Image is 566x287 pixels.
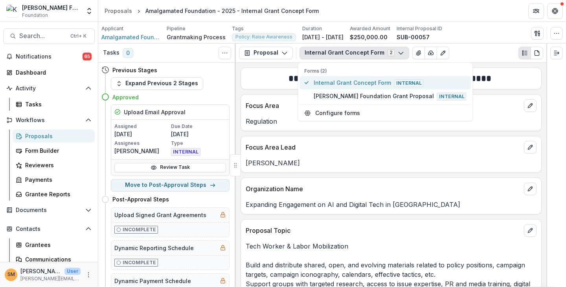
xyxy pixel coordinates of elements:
span: 65 [83,53,92,60]
p: [PERSON_NAME] [246,158,537,168]
button: Open Contacts [3,223,95,235]
a: Payments [13,173,95,186]
button: Proposal [239,47,293,59]
a: Amalgamated Foundation [101,33,160,41]
span: Documents [16,207,82,214]
p: Internal Proposal ID [397,25,442,32]
span: Foundation [22,12,48,19]
div: Grantees [25,241,88,249]
button: Search... [3,28,95,44]
p: Incomplete [123,226,156,233]
button: Notifications65 [3,50,95,63]
a: Dashboard [3,66,95,79]
button: edit [524,183,537,195]
nav: breadcrumb [101,5,322,16]
p: Applicant [101,25,123,32]
p: Assigned [114,123,169,130]
h5: Dynamic Reporting Schedule [114,244,194,252]
p: User [64,268,81,275]
div: Proposals [25,132,88,140]
p: Awarded Amount [350,25,390,32]
p: [PERSON_NAME][EMAIL_ADDRESS][PERSON_NAME][DOMAIN_NAME] [20,275,81,282]
button: Expand right [550,47,563,59]
p: Regulation [246,117,537,126]
div: Tasks [25,100,88,108]
p: Tags [232,25,244,32]
h5: Upload Signed Grant Agreements [114,211,206,219]
h5: Upload Email Approval [124,108,186,116]
a: Form Builder [13,144,95,157]
span: Internal [437,93,467,101]
a: Proposals [101,5,135,16]
div: Dashboard [16,68,88,77]
div: Amalgamated Foundation - 2025 - Internal Grant Concept Form [145,7,319,15]
a: Review Task [114,163,226,172]
p: $250,000.00 [350,33,388,41]
p: Type [171,140,226,147]
p: Due Date [171,123,226,130]
h4: Approved [112,93,139,101]
div: Reviewers [25,161,88,169]
div: Ctrl + K [69,32,88,40]
p: Grantmaking Process [167,33,226,41]
button: More [84,270,93,280]
p: Focus Area [246,101,521,110]
button: View Attached Files [412,47,425,59]
p: Organization Name [246,184,521,194]
button: Plaintext view [518,47,531,59]
span: 0 [123,48,133,58]
button: Toggle View Cancelled Tasks [219,47,231,59]
button: PDF view [531,47,543,59]
span: [PERSON_NAME] Foundation Grant Proposal [314,92,467,101]
p: Expanding Engagement on AI and Digital Tech in [GEOGRAPHIC_DATA] [246,200,537,209]
span: Policy: Raise Awareness [235,34,292,40]
span: Contacts [16,226,82,232]
p: Focus Area Lead [246,143,521,152]
button: Partners [528,3,544,19]
span: Search... [19,32,66,40]
p: [DATE] [171,130,226,138]
h3: Tasks [103,49,119,56]
h4: Previous Stages [112,66,157,74]
button: Internal Grant Concept Form2 [300,47,409,59]
h4: Post-Approval Steps [112,195,169,203]
p: [DATE] [114,130,169,138]
div: Communications [25,255,88,263]
a: Reviewers [13,159,95,172]
button: Open entity switcher [84,3,95,19]
p: Incomplete [123,259,156,266]
p: Forms (2) [304,68,466,75]
button: Edit as form [437,47,449,59]
h5: Dynamic Payment Schedule [114,277,191,285]
div: [PERSON_NAME] Foundation [22,4,81,12]
span: Notifications [16,53,83,60]
span: INTERNAL [171,148,200,156]
a: Communications [13,253,95,266]
span: Internal Grant Concept Form [314,79,467,87]
p: Proposal Topic [246,226,521,235]
a: Grantee Reports [13,188,95,201]
p: [DATE] - [DATE] [302,33,344,41]
button: Get Help [547,3,563,19]
span: Workflows [16,117,82,124]
div: Form Builder [25,146,88,155]
button: Open Activity [3,82,95,95]
span: Activity [16,85,82,92]
div: Grantee Reports [25,190,88,198]
span: Internal [394,79,424,87]
p: Duration [302,25,322,32]
div: Subina Mahal [7,272,15,277]
button: Open Documents [3,204,95,216]
img: Kapor Foundation [6,5,19,17]
a: Proposals [13,130,95,143]
button: Open Workflows [3,114,95,126]
button: Expand Previous 2 Stages [111,77,203,90]
button: Move to Post-Approval Steps [111,179,230,192]
p: [PERSON_NAME] [114,147,169,155]
div: Proposals [105,7,132,15]
p: SUB-00057 [397,33,430,41]
button: edit [524,141,537,154]
div: Payments [25,175,88,184]
p: [PERSON_NAME] [20,267,61,275]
